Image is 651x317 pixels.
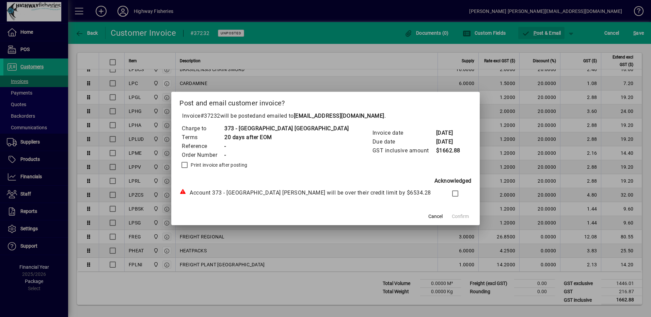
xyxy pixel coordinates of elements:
[224,142,349,151] td: -
[181,133,224,142] td: Terms
[179,189,438,197] div: Account 373 - [GEOGRAPHIC_DATA] [PERSON_NAME] will be over their credit limit by $6534.28
[372,129,436,137] td: Invoice date
[181,142,224,151] td: Reference
[189,162,247,168] label: Print invoice after posting
[201,113,220,119] span: #37232
[179,177,472,185] div: Acknowledged
[294,113,384,119] b: [EMAIL_ADDRESS][DOMAIN_NAME]
[436,129,463,137] td: [DATE]
[224,151,349,160] td: -
[425,210,446,222] button: Cancel
[224,133,349,142] td: 20 days after EOM
[179,112,472,120] p: Invoice will be posted .
[181,124,224,133] td: Charge to
[181,151,224,160] td: Order Number
[436,137,463,146] td: [DATE]
[372,146,436,155] td: GST inclusive amount
[256,113,384,119] span: and emailed to
[372,137,436,146] td: Due date
[224,124,349,133] td: 373 - [GEOGRAPHIC_DATA] [GEOGRAPHIC_DATA]
[171,92,480,112] h2: Post and email customer invoice?
[436,146,463,155] td: $1662.88
[428,213,443,220] span: Cancel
